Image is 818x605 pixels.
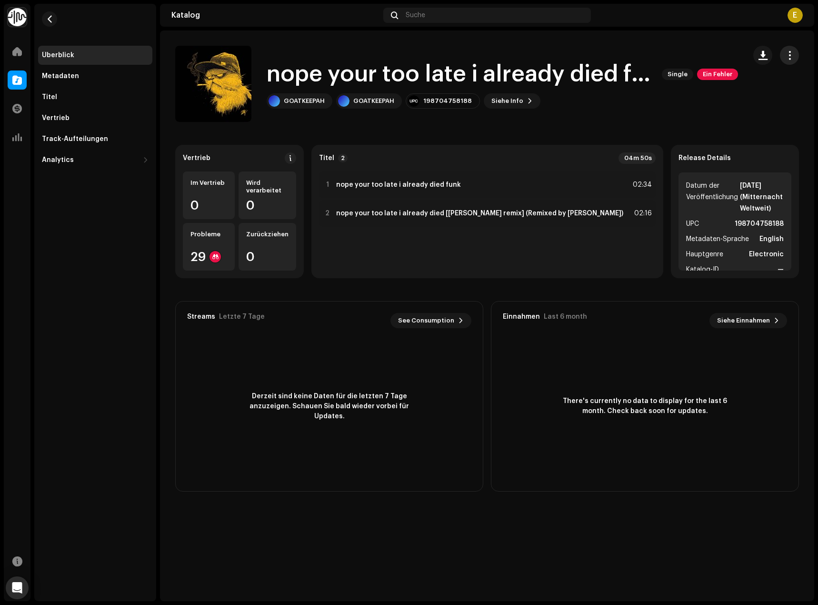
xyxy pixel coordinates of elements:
span: Single [662,69,693,80]
span: There's currently no data to display for the last 6 month. Check back soon for updates. [559,396,731,416]
re-m-nav-item: Vertrieb [38,109,152,128]
span: Katalog-ID [686,264,719,275]
div: GOATKEEPAH [353,97,394,105]
re-m-nav-dropdown: Analytics [38,151,152,170]
span: See Consumption [398,311,454,330]
re-m-nav-item: Überblick [38,46,152,65]
div: Letzte 7 Tage [219,313,265,321]
strong: — [778,264,784,275]
div: Streams [187,313,215,321]
img: 0f74c21f-6d1c-4dbc-9196-dbddad53419e [8,8,27,27]
strong: Titel [319,154,334,162]
div: Titel [42,93,57,101]
span: Datum der Veröffentlichung [686,180,738,214]
strong: nope your too late i already died [[PERSON_NAME] remix] (Remixed by [PERSON_NAME]) [336,210,623,217]
div: Einnahmen [503,313,540,321]
div: Vertrieb [42,114,70,122]
div: Überblick [42,51,74,59]
div: Last 6 month [544,313,587,321]
div: Zurückziehen [246,231,289,238]
button: See Consumption [390,313,471,328]
strong: Electronic [749,249,784,260]
span: Hauptgenre [686,249,723,260]
div: Open Intercom Messenger [6,576,29,599]
div: Track-Aufteilungen [42,135,108,143]
span: Metadaten-Sprache [686,233,749,245]
strong: Release Details [678,154,731,162]
strong: 198704758188 [735,218,784,230]
div: Probleme [190,231,227,238]
div: Im Vertrieb [190,179,227,187]
div: Metadaten [42,72,79,80]
span: Derzeit sind keine Daten für die letzten 7 Tage anzuzeigen. Schauen Sie bald wieder vorbei für Up... [244,392,415,422]
div: Vertrieb [183,154,210,162]
button: Siehe Info [484,93,540,109]
div: E [788,8,803,23]
h1: nope your too late i already died funk [267,59,654,90]
span: Siehe Einnahmen [717,311,770,330]
strong: nope your too late i already died funk [336,181,461,189]
div: 02:16 [631,208,652,219]
strong: English [759,233,784,245]
re-m-nav-item: Metadaten [38,67,152,86]
span: UPC [686,218,699,230]
p-badge: 2 [338,154,348,162]
div: 198704758188 [423,97,472,105]
div: GOATKEEPAH [284,97,325,105]
div: Analytics [42,156,74,164]
button: Siehe Einnahmen [709,313,787,328]
re-m-nav-item: Track-Aufteilungen [38,130,152,149]
span: Siehe Info [491,91,523,111]
strong: [DATE] (Mitternacht Weltweit) [740,180,784,214]
div: Katalog [171,11,379,19]
span: Suche [406,11,425,19]
div: 04m 50s [618,152,656,164]
div: 02:34 [631,179,652,191]
div: Wird verarbeitet [246,179,289,194]
re-m-nav-item: Titel [38,88,152,107]
span: Ein Fehler [697,69,738,80]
